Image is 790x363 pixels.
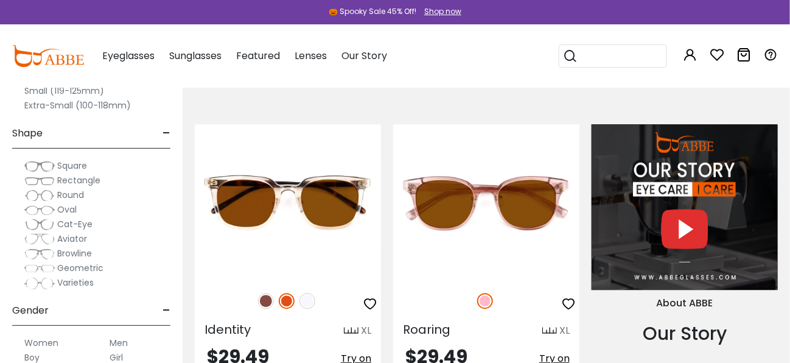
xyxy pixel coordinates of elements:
span: Varieties [57,277,94,289]
img: Orange [279,293,295,309]
span: Rectangle [57,174,100,186]
span: Browline [57,247,92,259]
img: Pink [477,293,493,309]
span: Cat-Eye [57,218,93,230]
span: Featured [236,49,280,63]
img: Orange Identity - TR ,Adjust Nose Pads [195,124,381,280]
span: Oval [57,203,77,216]
div: XL [361,323,371,338]
img: size ruler [542,326,557,336]
img: Translucent [299,293,315,309]
div: Our Story [592,320,778,347]
span: Our Story [341,49,387,63]
img: Varieties.png [24,277,55,290]
span: Shape [12,119,43,148]
span: Gender [12,296,49,325]
div: About ABBE [592,296,778,311]
span: - [163,296,170,325]
span: Geometric [57,262,103,274]
label: Small (119-125mm) [24,83,104,98]
img: Browline.png [24,248,55,260]
span: Square [57,160,87,172]
div: Shop now [424,6,461,17]
img: size ruler [344,326,358,336]
img: Oval.png [24,204,55,216]
span: Lenses [295,49,327,63]
img: Cat-Eye.png [24,219,55,231]
img: Pink Roaring - TR ,Adjust Nose Pads [393,124,579,280]
span: - [163,119,170,148]
a: Shop now [418,6,461,16]
span: Sunglasses [169,49,222,63]
img: Brown [258,293,274,309]
img: About Us [592,124,778,290]
span: Eyeglasses [102,49,155,63]
label: Men [110,336,128,350]
img: Geometric.png [24,263,55,275]
div: 🎃 Spooky Sale 45% Off! [329,6,416,17]
span: Roaring [403,321,450,338]
label: Extra-Small (100-118mm) [24,98,131,113]
span: Round [57,189,84,201]
img: Rectangle.png [24,175,55,187]
span: Identity [204,321,251,338]
img: Square.png [24,160,55,172]
img: abbeglasses.com [12,45,84,67]
span: Aviator [57,233,87,245]
div: XL [559,323,570,338]
img: Round.png [24,189,55,202]
label: Women [24,336,58,350]
img: Aviator.png [24,233,55,245]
